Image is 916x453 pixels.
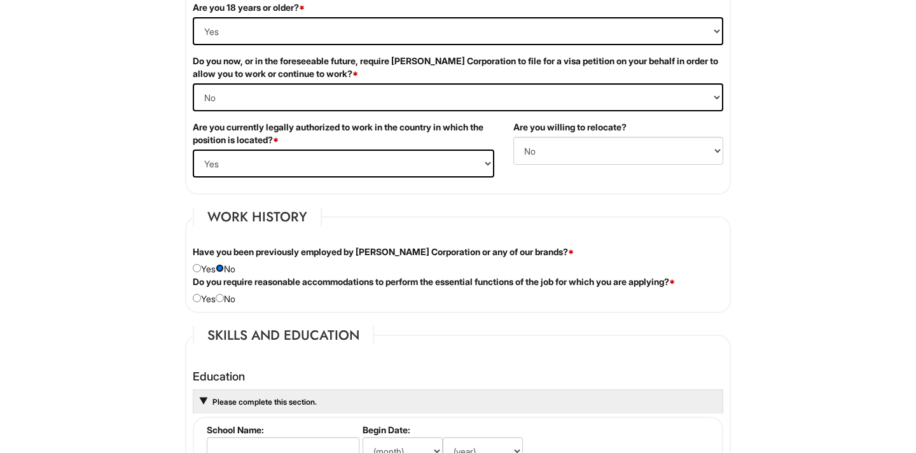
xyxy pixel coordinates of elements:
label: Have you been previously employed by [PERSON_NAME] Corporation or any of our brands? [193,246,574,258]
select: (Yes / No) [193,17,723,45]
label: School Name: [207,424,357,435]
label: Are you willing to relocate? [513,121,627,134]
label: Are you currently legally authorized to work in the country in which the position is located? [193,121,494,146]
label: Do you require reasonable accommodations to perform the essential functions of the job for which ... [193,275,675,288]
select: (Yes / No) [193,150,494,178]
label: Are you 18 years or older? [193,1,305,14]
legend: Skills and Education [193,326,374,345]
div: Yes No [183,275,733,305]
a: Please complete this section. [211,397,317,407]
select: (Yes / No) [193,83,723,111]
select: (Yes / No) [513,137,723,165]
label: Begin Date: [363,424,539,435]
h4: Education [193,370,723,383]
label: Do you now, or in the foreseeable future, require [PERSON_NAME] Corporation to file for a visa pe... [193,55,723,80]
legend: Work History [193,207,322,226]
div: Yes No [183,246,733,275]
